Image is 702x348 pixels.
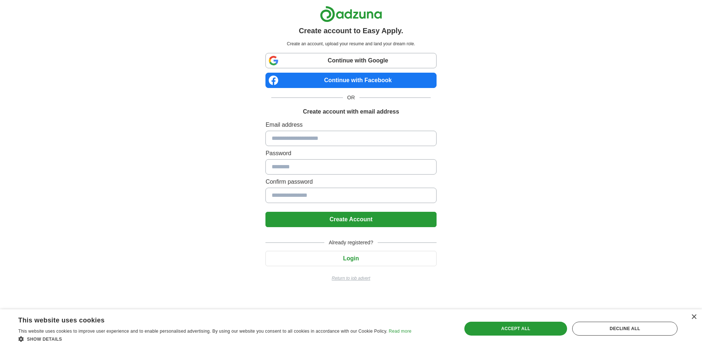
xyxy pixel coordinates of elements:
[265,275,436,282] a: Return to job advert
[324,239,377,246] span: Already registered?
[691,314,697,320] div: Close
[265,212,436,227] button: Create Account
[320,6,382,22] img: Adzuna logo
[18,335,411,343] div: Show details
[464,322,567,336] div: Accept all
[265,251,436,266] button: Login
[343,94,359,102] span: OR
[265,177,436,186] label: Confirm password
[27,337,62,342] span: Show details
[572,322,678,336] div: Decline all
[265,53,436,68] a: Continue with Google
[18,314,393,325] div: This website uses cookies
[303,107,399,116] h1: Create account with email address
[265,255,436,261] a: Login
[18,329,388,334] span: This website uses cookies to improve user experience and to enable personalised advertising. By u...
[299,25,403,36] h1: Create account to Easy Apply.
[265,121,436,129] label: Email address
[267,41,435,47] p: Create an account, upload your resume and land your dream role.
[265,73,436,88] a: Continue with Facebook
[389,329,411,334] a: Read more, opens a new window
[265,149,436,158] label: Password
